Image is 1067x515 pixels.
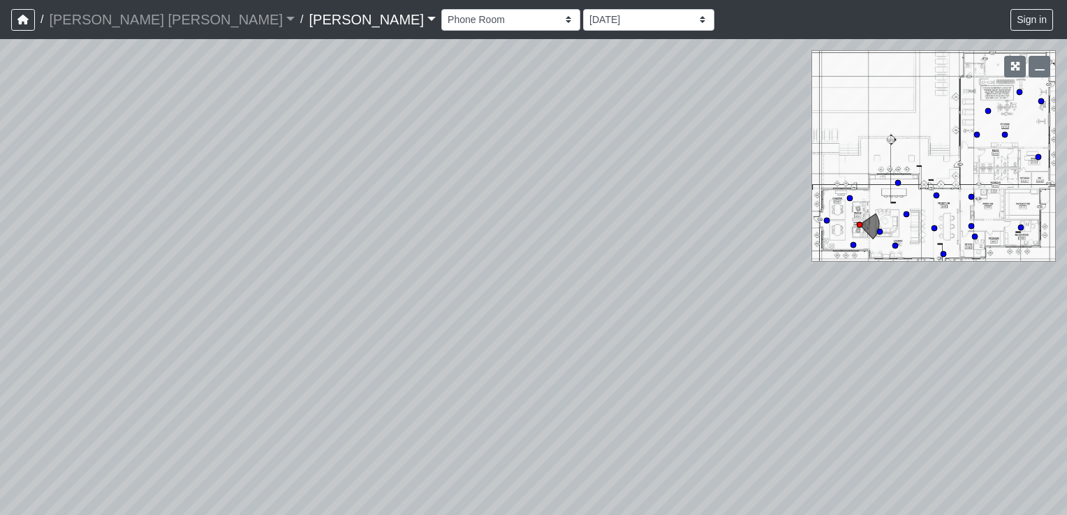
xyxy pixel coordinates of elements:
span: / [35,6,49,33]
span: / [295,6,309,33]
a: [PERSON_NAME] [PERSON_NAME] [49,6,295,33]
iframe: Ybug feedback widget [10,487,93,515]
button: Sign in [1010,9,1053,31]
a: [PERSON_NAME] [309,6,436,33]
